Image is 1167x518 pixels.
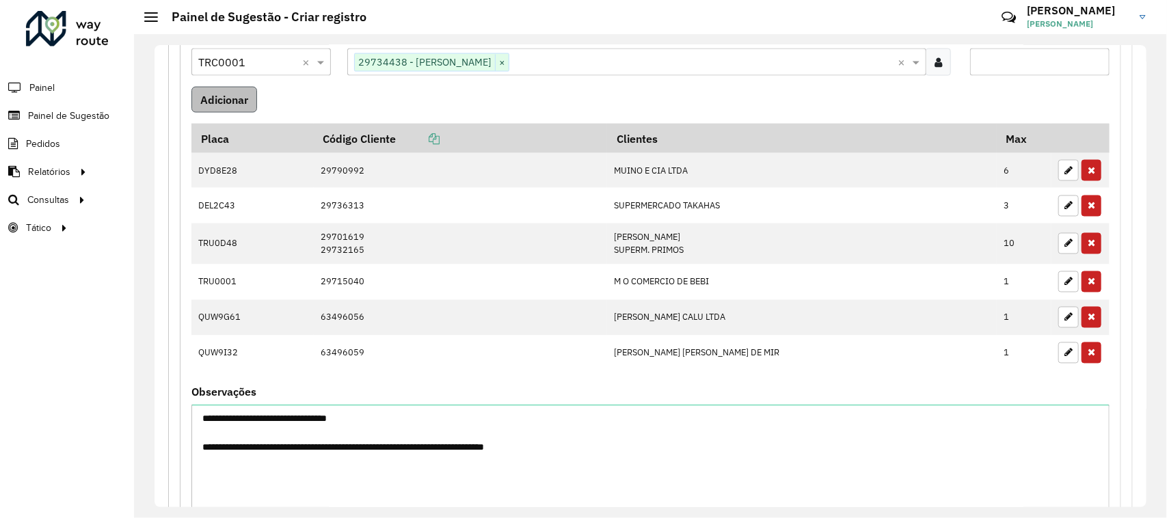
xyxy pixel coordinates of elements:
[314,188,608,223] td: 29736313
[191,153,314,189] td: DYD8E28
[607,153,996,189] td: MUINO E CIA LTDA
[607,223,996,264] td: [PERSON_NAME] SUPERM. PRIMOS
[191,188,314,223] td: DEL2C43
[191,124,314,152] th: Placa
[28,109,109,123] span: Painel de Sugestão
[191,384,256,400] label: Observações
[26,137,60,151] span: Pedidos
[997,153,1051,189] td: 6
[495,55,509,71] span: ×
[314,336,608,371] td: 63496059
[314,153,608,189] td: 29790992
[158,10,366,25] h2: Painel de Sugestão - Criar registro
[26,221,51,235] span: Tático
[898,54,909,70] span: Clear all
[28,165,70,179] span: Relatórios
[191,87,257,113] button: Adicionar
[191,300,314,336] td: QUW9G61
[607,124,996,152] th: Clientes
[191,336,314,371] td: QUW9I32
[314,264,608,300] td: 29715040
[607,336,996,371] td: [PERSON_NAME] [PERSON_NAME] DE MIR
[997,188,1051,223] td: 3
[191,264,314,300] td: TRU0001
[607,264,996,300] td: M O COMERCIO DE BEBI
[355,54,495,70] span: 29734438 - [PERSON_NAME]
[1027,4,1129,17] h3: [PERSON_NAME]
[607,188,996,223] td: SUPERMERCADO TAKAHAS
[191,223,314,264] td: TRU0D48
[1027,18,1129,30] span: [PERSON_NAME]
[997,264,1051,300] td: 1
[997,223,1051,264] td: 10
[314,124,608,152] th: Código Cliente
[997,300,1051,336] td: 1
[314,223,608,264] td: 29701619 29732165
[29,81,55,95] span: Painel
[27,193,69,207] span: Consultas
[396,132,440,146] a: Copiar
[997,336,1051,371] td: 1
[997,124,1051,152] th: Max
[607,300,996,336] td: [PERSON_NAME] CALU LTDA
[302,54,314,70] span: Clear all
[994,3,1023,32] a: Contato Rápido
[314,300,608,336] td: 63496056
